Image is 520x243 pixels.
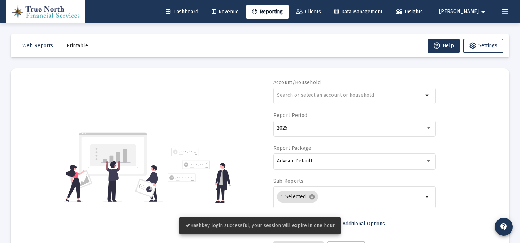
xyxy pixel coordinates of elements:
[273,112,308,118] label: Report Period
[478,43,497,49] span: Settings
[277,191,318,203] mat-chip: 5 Selected
[290,5,327,19] a: Clients
[329,5,388,19] a: Data Management
[499,222,508,231] mat-icon: contact_support
[479,5,487,19] mat-icon: arrow_drop_down
[185,222,335,229] span: Hashkey login successful, your session will expire in one hour
[277,158,312,164] span: Advisor Default
[423,192,432,201] mat-icon: arrow_drop_down
[11,5,80,19] img: Dashboard
[273,145,312,151] label: Report Package
[246,5,289,19] a: Reporting
[273,79,321,86] label: Account/Household
[309,194,315,200] mat-icon: cancel
[390,5,429,19] a: Insights
[277,125,287,131] span: 2025
[22,43,53,49] span: Web Reports
[273,178,304,184] label: Sub Reports
[64,131,163,203] img: reporting
[17,39,59,53] button: Web Reports
[61,39,94,53] button: Printable
[168,148,231,203] img: reporting-alt
[434,43,454,49] span: Help
[430,4,496,19] button: [PERSON_NAME]
[428,39,460,53] button: Help
[160,5,204,19] a: Dashboard
[166,9,198,15] span: Dashboard
[212,9,239,15] span: Revenue
[277,190,423,204] mat-chip-list: Selection
[463,39,503,53] button: Settings
[252,9,283,15] span: Reporting
[277,92,423,98] input: Search or select an account or household
[296,9,321,15] span: Clients
[334,9,382,15] span: Data Management
[439,9,479,15] span: [PERSON_NAME]
[66,43,88,49] span: Printable
[343,221,385,227] span: Additional Options
[206,5,244,19] a: Revenue
[423,91,432,100] mat-icon: arrow_drop_down
[396,9,423,15] span: Insights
